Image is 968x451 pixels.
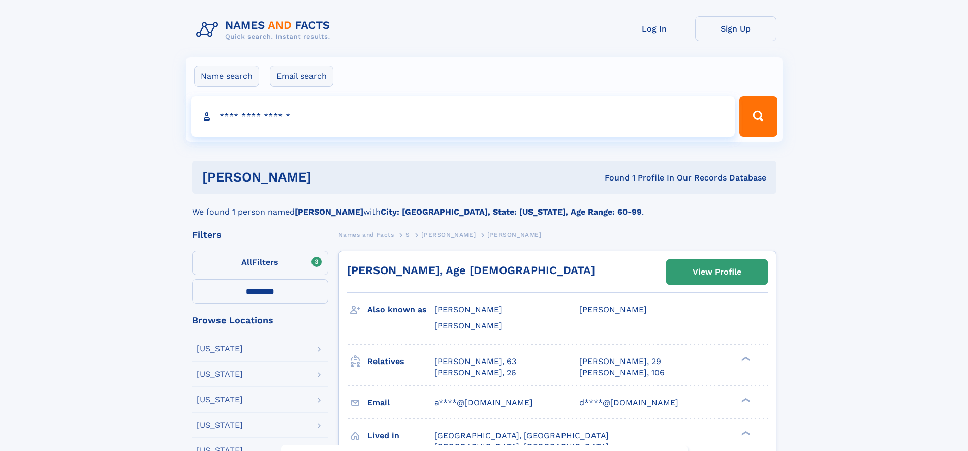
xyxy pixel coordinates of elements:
span: [GEOGRAPHIC_DATA], [GEOGRAPHIC_DATA] [434,431,609,440]
button: Search Button [739,96,777,137]
label: Filters [192,251,328,275]
div: [US_STATE] [197,421,243,429]
img: Logo Names and Facts [192,16,338,44]
div: Found 1 Profile In Our Records Database [458,172,766,184]
div: Browse Locations [192,316,328,325]
a: [PERSON_NAME], 26 [434,367,516,378]
div: View Profile [693,260,741,284]
a: Log In [614,16,695,41]
div: ❯ [739,355,751,362]
label: Email search [270,66,333,87]
div: ❯ [739,397,751,403]
h3: Also known as [367,301,434,318]
b: [PERSON_NAME] [295,207,363,217]
a: View Profile [667,260,767,284]
a: [PERSON_NAME], Age [DEMOGRAPHIC_DATA] [347,264,595,277]
div: Filters [192,230,328,239]
span: [PERSON_NAME] [487,231,542,238]
h1: [PERSON_NAME] [202,171,458,184]
div: ❯ [739,430,751,436]
span: [PERSON_NAME] [421,231,476,238]
h3: Lived in [367,427,434,444]
span: [PERSON_NAME] [579,305,647,314]
span: [PERSON_NAME] [434,305,502,314]
input: search input [191,96,735,137]
h3: Email [367,394,434,411]
a: [PERSON_NAME], 29 [579,356,661,367]
span: [PERSON_NAME] [434,321,502,330]
div: [US_STATE] [197,370,243,378]
div: [US_STATE] [197,345,243,353]
span: All [241,257,252,267]
div: [US_STATE] [197,396,243,404]
a: S [405,228,410,241]
span: S [405,231,410,238]
a: Names and Facts [338,228,394,241]
h3: Relatives [367,353,434,370]
a: Sign Up [695,16,776,41]
label: Name search [194,66,259,87]
a: [PERSON_NAME], 106 [579,367,665,378]
div: We found 1 person named with . [192,194,776,218]
b: City: [GEOGRAPHIC_DATA], State: [US_STATE], Age Range: 60-99 [381,207,642,217]
a: [PERSON_NAME] [421,228,476,241]
a: [PERSON_NAME], 63 [434,356,516,367]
